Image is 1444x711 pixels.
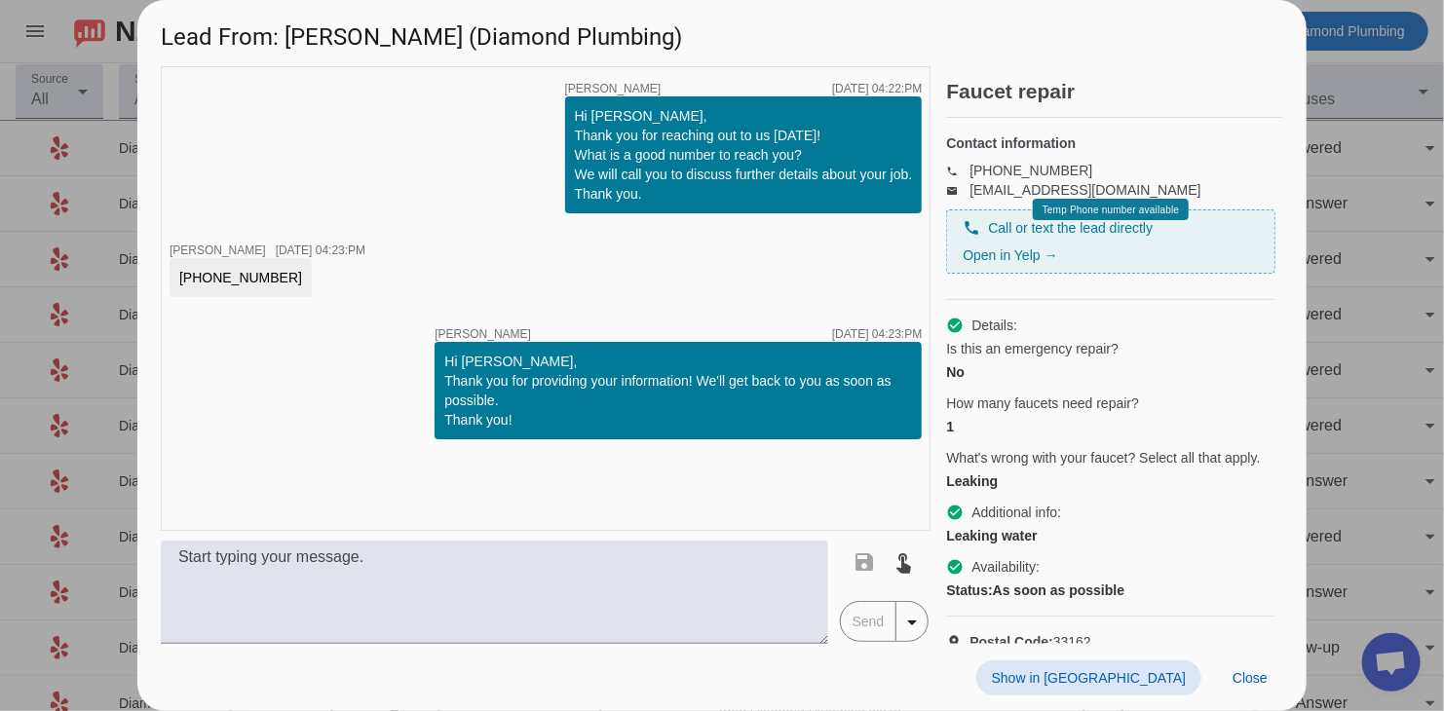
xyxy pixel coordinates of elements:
[900,611,924,634] mat-icon: arrow_drop_down
[971,557,1040,577] span: Availability:
[946,339,1119,358] span: Is this an emergency repair?
[946,582,992,598] strong: Status:
[976,660,1201,695] button: Show in [GEOGRAPHIC_DATA]
[946,504,964,521] mat-icon: check_circle
[1217,660,1283,695] button: Close
[946,448,1260,468] span: What's wrong with your faucet? Select all that apply.
[444,352,912,430] div: Hi [PERSON_NAME], Thank you for providing your information! We'll get back to you as soon as poss...
[946,580,1275,600] div: As soon as possible
[946,634,969,650] mat-icon: location_on
[946,471,1275,491] div: Leaking
[946,166,969,175] mat-icon: phone
[946,317,964,334] mat-icon: check_circle
[969,163,1092,178] a: [PHONE_NUMBER]
[946,526,1275,545] div: Leaking water
[988,218,1153,238] span: Call or text the lead directly
[1233,670,1268,686] span: Close
[946,362,1275,382] div: No
[832,328,922,340] div: [DATE] 04:23:PM
[565,83,662,94] span: [PERSON_NAME]
[971,503,1061,522] span: Additional info:
[946,393,1139,413] span: How many faucets need repair?
[179,268,302,287] div: [PHONE_NUMBER]
[946,82,1283,101] h2: Faucet repair
[971,316,1017,335] span: Details:
[832,83,922,94] div: [DATE] 04:22:PM
[946,558,964,576] mat-icon: check_circle
[276,244,365,256] div: [DATE] 04:23:PM
[969,632,1091,652] span: 33162
[575,106,913,204] div: Hi [PERSON_NAME], Thank you for reaching out to us [DATE]! What is a good number to reach you? We...
[969,182,1200,198] a: [EMAIL_ADDRESS][DOMAIN_NAME]
[992,670,1186,686] span: Show in [GEOGRAPHIC_DATA]
[435,328,531,340] span: [PERSON_NAME]
[963,219,980,237] mat-icon: phone
[170,243,266,257] span: [PERSON_NAME]
[963,247,1057,263] a: Open in Yelp →
[969,634,1053,650] strong: Postal Code:
[946,185,969,195] mat-icon: email
[893,550,916,574] mat-icon: touch_app
[946,417,1275,436] div: 1
[1043,205,1179,215] span: Temp Phone number available
[946,133,1275,153] h4: Contact information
